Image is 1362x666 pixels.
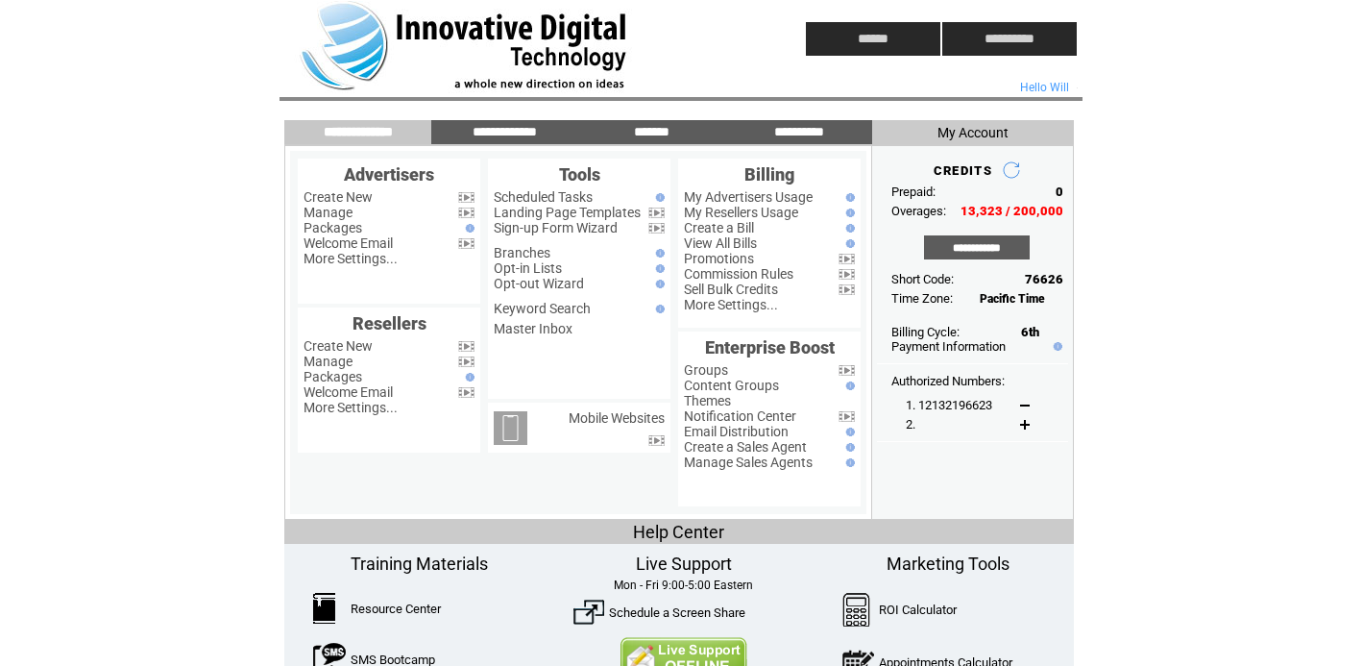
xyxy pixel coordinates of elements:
[458,238,474,249] img: video.png
[353,313,426,333] span: Resellers
[458,387,474,398] img: video.png
[636,554,732,574] span: Live Support
[609,605,745,620] a: Schedule a Screen Share
[1021,325,1039,339] span: 6th
[304,235,393,251] a: Welcome Email
[651,264,665,273] img: help.gif
[891,291,953,306] span: Time Zone:
[879,603,957,617] a: ROI Calculator
[891,339,1006,354] a: Payment Information
[841,239,855,248] img: help.gif
[304,205,353,220] a: Manage
[891,204,946,218] span: Overages:
[891,272,954,286] span: Short Code:
[684,266,793,282] a: Commission Rules
[839,254,855,264] img: video.png
[494,205,641,220] a: Landing Page Templates
[684,282,778,297] a: Sell Bulk Credits
[304,220,362,235] a: Packages
[937,125,1009,140] span: My Account
[494,245,550,260] a: Branches
[980,292,1045,306] span: Pacific Time
[684,362,728,378] a: Groups
[494,301,591,316] a: Keyword Search
[841,458,855,467] img: help.gif
[494,276,584,291] a: Opt-out Wizard
[891,325,960,339] span: Billing Cycle:
[841,224,855,233] img: help.gif
[494,411,527,445] img: mobile-websites.png
[1049,342,1062,351] img: help.gif
[304,400,398,415] a: More Settings...
[304,338,373,354] a: Create New
[651,193,665,202] img: help.gif
[648,208,665,218] img: video.png
[684,393,731,408] a: Themes
[648,223,665,234] img: video.png
[458,357,474,367] img: video.png
[906,398,992,412] span: 1. 12132196623
[684,205,798,220] a: My Resellers Usage
[841,382,855,390] img: help.gif
[573,597,604,628] img: ScreenShare.png
[458,192,474,203] img: video.png
[304,189,373,205] a: Create New
[648,435,665,446] img: video.png
[684,378,779,393] a: Content Groups
[906,417,915,432] span: 2.
[304,369,362,384] a: Packages
[684,424,789,439] a: Email Distribution
[841,443,855,452] img: help.gif
[458,341,474,352] img: video.png
[839,269,855,280] img: video.png
[458,208,474,218] img: video.png
[934,163,992,178] span: CREDITS
[684,235,757,251] a: View All Bills
[841,193,855,202] img: help.gif
[684,297,778,312] a: More Settings...
[304,354,353,369] a: Manage
[304,251,398,266] a: More Settings...
[887,554,1009,574] span: Marketing Tools
[684,439,807,455] a: Create a Sales Agent
[705,337,835,358] span: Enterprise Boost
[684,408,796,424] a: Notification Center
[961,204,1063,218] span: 13,323 / 200,000
[304,384,393,400] a: Welcome Email
[891,185,936,199] span: Prepaid:
[1056,185,1063,199] span: 0
[841,428,855,436] img: help.gif
[684,251,754,266] a: Promotions
[842,593,871,627] img: Calculator.png
[351,554,488,574] span: Training Materials
[559,164,600,185] span: Tools
[651,280,665,288] img: help.gif
[351,602,441,616] a: Resource Center
[839,284,855,295] img: video.png
[313,593,335,624] img: ResourceCenter.png
[841,209,855,217] img: help.gif
[839,411,855,422] img: video.png
[614,579,753,592] span: Mon - Fri 9:00-5:00 Eastern
[1025,272,1063,286] span: 76626
[494,189,593,205] a: Scheduled Tasks
[744,164,794,185] span: Billing
[633,522,724,542] span: Help Center
[651,305,665,313] img: help.gif
[461,373,474,382] img: help.gif
[1020,81,1069,94] span: Hello Will
[684,455,813,470] a: Manage Sales Agents
[494,260,562,276] a: Opt-in Lists
[891,374,1005,388] span: Authorized Numbers:
[684,220,754,235] a: Create a Bill
[569,410,665,426] a: Mobile Websites
[494,321,572,336] a: Master Inbox
[839,365,855,376] img: video.png
[461,224,474,233] img: help.gif
[494,220,618,235] a: Sign-up Form Wizard
[344,164,434,185] span: Advertisers
[651,249,665,258] img: help.gif
[684,189,813,205] a: My Advertisers Usage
